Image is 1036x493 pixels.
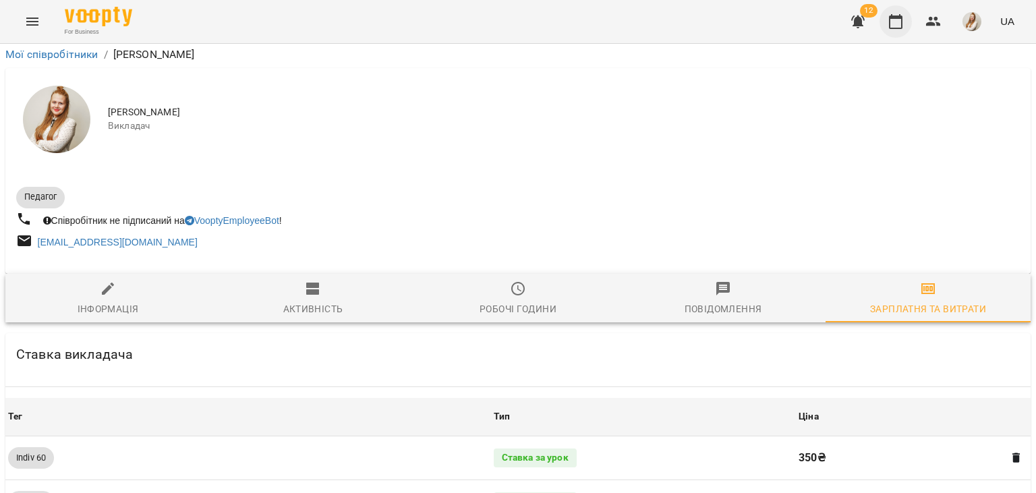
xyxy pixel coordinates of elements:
[870,301,986,317] div: Зарплатня та Витрати
[8,452,54,464] span: Indiv 60
[185,215,279,226] a: VooptyEmployeeBot
[860,4,877,18] span: 12
[799,450,998,466] p: 350 ₴
[5,47,1031,63] nav: breadcrumb
[65,7,132,26] img: Voopty Logo
[16,344,133,365] h6: Ставка викладача
[104,47,108,63] li: /
[962,12,981,31] img: db46d55e6fdf8c79d257263fe8ff9f52.jpeg
[1000,14,1014,28] span: UA
[480,301,556,317] div: Робочі години
[491,398,797,436] th: Тип
[685,301,762,317] div: Повідомлення
[16,191,65,203] span: Педагог
[283,301,343,317] div: Активність
[78,301,139,317] div: Інформація
[113,47,195,63] p: [PERSON_NAME]
[23,86,90,153] img: Адамович Вікторія
[108,119,1020,133] span: Викладач
[16,5,49,38] button: Menu
[796,398,1031,436] th: Ціна
[40,211,285,230] div: Співробітник не підписаний на !
[5,398,491,436] th: Тег
[108,106,1020,119] span: [PERSON_NAME]
[38,237,198,248] a: [EMAIL_ADDRESS][DOMAIN_NAME]
[995,9,1020,34] button: UA
[1008,449,1025,467] button: Видалити
[5,48,98,61] a: Мої співробітники
[494,448,577,467] div: Ставка за урок
[65,28,132,36] span: For Business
